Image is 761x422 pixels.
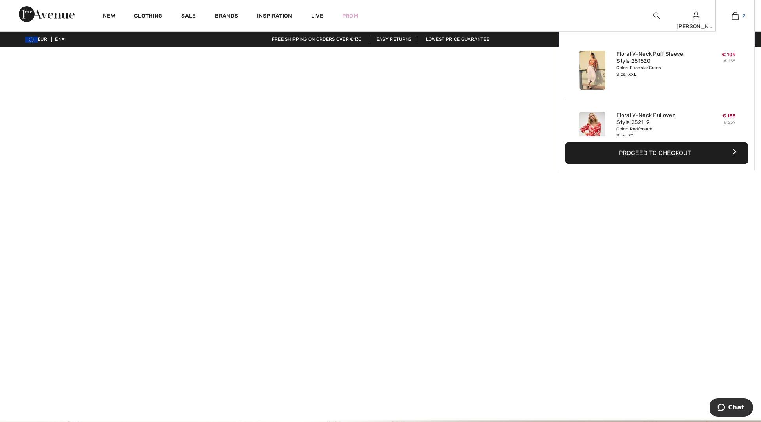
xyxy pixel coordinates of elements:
[257,13,292,21] span: Inspiration
[215,13,238,21] a: Brands
[181,13,196,21] a: Sale
[616,112,694,126] a: Floral V-Neck Pullover Style 252119
[724,58,736,64] s: € 155
[579,112,605,151] img: Floral V-Neck Pullover Style 252119
[693,11,699,20] img: My Info
[55,37,65,42] span: EN
[716,11,754,20] a: 2
[25,37,50,42] span: EUR
[743,12,745,19] span: 2
[370,37,418,42] a: Easy Returns
[342,12,358,20] a: Prom
[653,11,660,20] img: search the website
[565,142,748,164] button: Proceed to Checkout
[677,22,715,31] div: [PERSON_NAME]
[103,13,115,21] a: New
[722,52,736,57] span: € 109
[19,6,75,22] img: 1ère Avenue
[25,37,38,43] img: Euro
[724,120,736,125] s: € 239
[710,398,753,418] iframe: Opens a widget where you can chat to one of our agents
[616,51,694,65] a: Floral V-Neck Puff Sleeve Style 251520
[134,13,162,21] a: Clothing
[311,12,323,20] a: Live
[420,37,496,42] a: Lowest Price Guarantee
[579,51,605,90] img: Floral V-Neck Puff Sleeve Style 251520
[732,11,739,20] img: My Bag
[722,113,736,119] span: € 155
[616,65,694,77] div: Color: Fuchsia/Green Size: XXL
[266,37,369,42] a: Free shipping on orders over €130
[693,12,699,19] a: Sign In
[616,126,694,139] div: Color: Red/cream Size: 20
